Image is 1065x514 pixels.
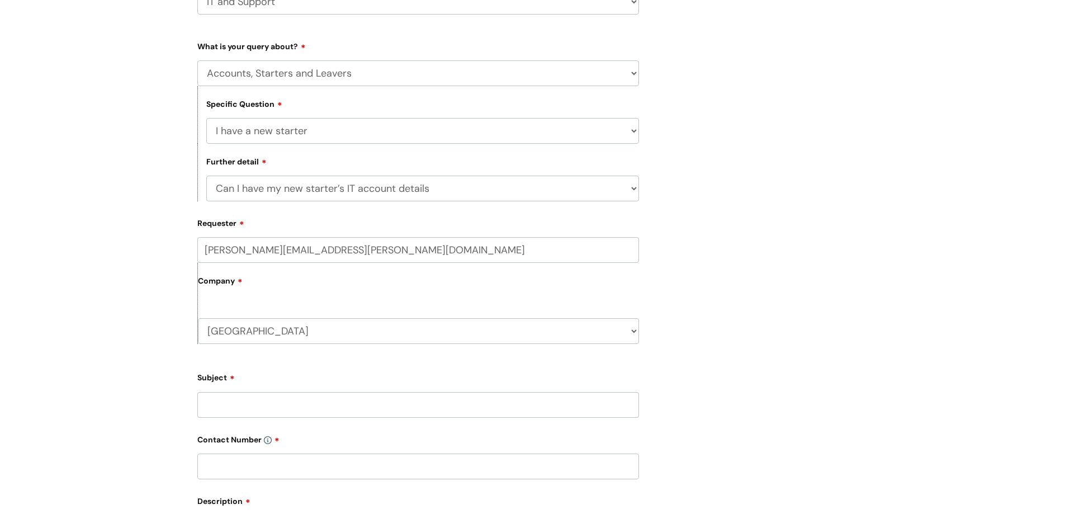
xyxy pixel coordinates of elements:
label: Requester [197,215,639,228]
label: What is your query about? [197,38,639,51]
label: Specific Question [206,98,282,109]
label: Description [197,493,639,506]
label: Further detail [206,155,267,167]
img: info-icon.svg [264,436,272,444]
label: Contact Number [197,431,639,445]
label: Company [198,272,639,298]
input: Email [197,237,639,263]
label: Subject [197,369,639,383]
